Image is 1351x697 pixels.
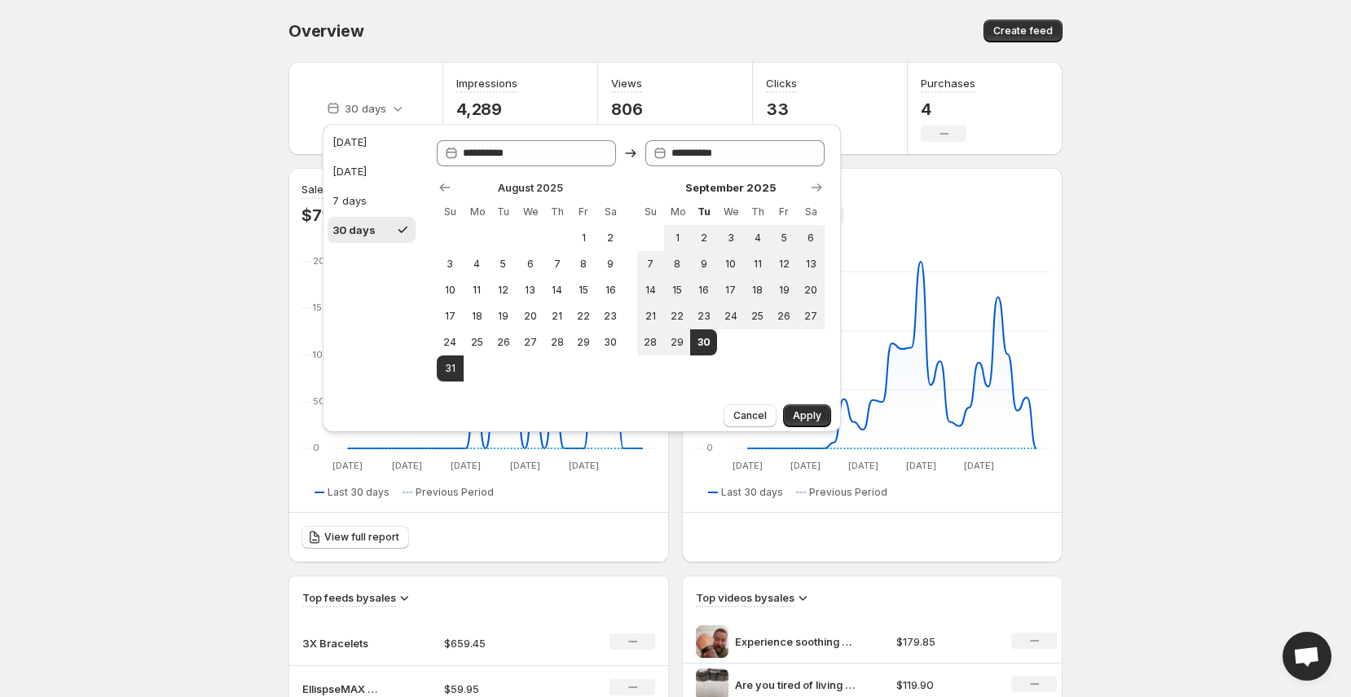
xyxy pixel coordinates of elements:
text: 150 [313,302,328,313]
button: Saturday September 27 2025 [798,303,825,329]
text: 50 [313,395,325,407]
p: 3X Bracelets [302,635,384,651]
button: Wednesday September 17 2025 [717,277,744,303]
span: 5 [496,258,510,271]
button: Wednesday August 13 2025 [517,277,543,303]
button: Thursday September 18 2025 [744,277,771,303]
span: 4 [750,232,764,245]
button: Friday September 19 2025 [771,277,798,303]
button: Cancel [724,404,777,427]
button: Saturday September 6 2025 [798,225,825,251]
button: Saturday August 9 2025 [597,251,624,277]
button: Monday September 29 2025 [664,329,691,355]
button: Friday September 12 2025 [771,251,798,277]
text: [DATE] [510,460,540,471]
button: End of range Today Tuesday September 30 2025 [690,329,717,355]
th: Tuesday [690,199,717,225]
span: 22 [577,310,591,323]
span: 6 [523,258,537,271]
button: Saturday August 30 2025 [597,329,624,355]
button: Show previous month, July 2025 [433,176,456,199]
th: Sunday [437,199,464,225]
p: $179.85 [896,633,992,650]
button: Sunday September 14 2025 [637,277,664,303]
img: Experience soothing wrist relief with our 3X Magnetic Bracelet simplicity and effectiveness combined [696,625,728,658]
span: 1 [577,232,591,245]
span: 5 [777,232,791,245]
button: Thursday September 25 2025 [744,303,771,329]
span: Fr [777,205,791,218]
button: Wednesday August 20 2025 [517,303,543,329]
text: [DATE] [569,460,599,471]
p: $659.45 [444,635,560,651]
span: 27 [523,336,537,349]
span: We [724,205,737,218]
text: 0 [313,442,319,453]
span: 11 [470,284,484,297]
span: 19 [496,310,510,323]
button: Friday August 8 2025 [570,251,597,277]
button: Sunday August 17 2025 [437,303,464,329]
button: Sunday September 28 2025 [637,329,664,355]
span: 17 [443,310,457,323]
button: Sunday August 10 2025 [437,277,464,303]
span: Sa [604,205,618,218]
span: 14 [644,284,658,297]
span: 14 [550,284,564,297]
a: View full report [301,526,409,549]
span: 1 [671,232,684,245]
p: Experience soothing wrist relief with our 3X Magnetic Bracelet simplicity and effectiveness combined [735,633,857,650]
button: Friday September 26 2025 [771,303,798,329]
span: 10 [724,258,737,271]
div: 7 days [332,192,367,209]
span: 29 [671,336,684,349]
button: Saturday August 2 2025 [597,225,624,251]
span: Su [644,205,658,218]
span: Last 30 days [328,486,389,499]
button: Tuesday August 5 2025 [490,251,517,277]
span: 3 [724,232,737,245]
button: Sunday August 3 2025 [437,251,464,277]
span: 21 [644,310,658,323]
span: 25 [750,310,764,323]
th: Wednesday [717,199,744,225]
button: Monday August 25 2025 [464,329,491,355]
span: 26 [777,310,791,323]
h3: Clicks [766,75,797,91]
p: $719.40 [301,205,363,225]
span: 24 [443,336,457,349]
span: 28 [550,336,564,349]
div: 30 days [332,222,376,238]
th: Saturday [798,199,825,225]
span: Cancel [733,409,767,422]
th: Friday [771,199,798,225]
span: 13 [804,258,818,271]
button: Thursday September 11 2025 [744,251,771,277]
span: Tu [697,205,711,218]
button: Saturday September 13 2025 [798,251,825,277]
button: Wednesday September 10 2025 [717,251,744,277]
button: Wednesday August 6 2025 [517,251,543,277]
span: 23 [697,310,711,323]
th: Thursday [543,199,570,225]
text: [DATE] [964,460,994,471]
span: Tu [496,205,510,218]
button: Tuesday August 19 2025 [490,303,517,329]
button: 30 days [328,217,416,243]
button: Show next month, October 2025 [805,176,828,199]
span: View full report [324,531,399,544]
th: Wednesday [517,199,543,225]
span: 24 [724,310,737,323]
text: 200 [313,255,332,267]
button: 7 days [328,187,416,214]
div: Open chat [1283,632,1331,681]
h3: Top videos by sales [696,589,794,606]
span: 12 [496,284,510,297]
button: Monday September 15 2025 [664,277,691,303]
span: Previous Period [416,486,494,499]
h3: Sales [301,181,329,197]
text: 0 [706,442,713,453]
span: Previous Period [809,486,887,499]
button: Thursday August 21 2025 [543,303,570,329]
span: 18 [750,284,764,297]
